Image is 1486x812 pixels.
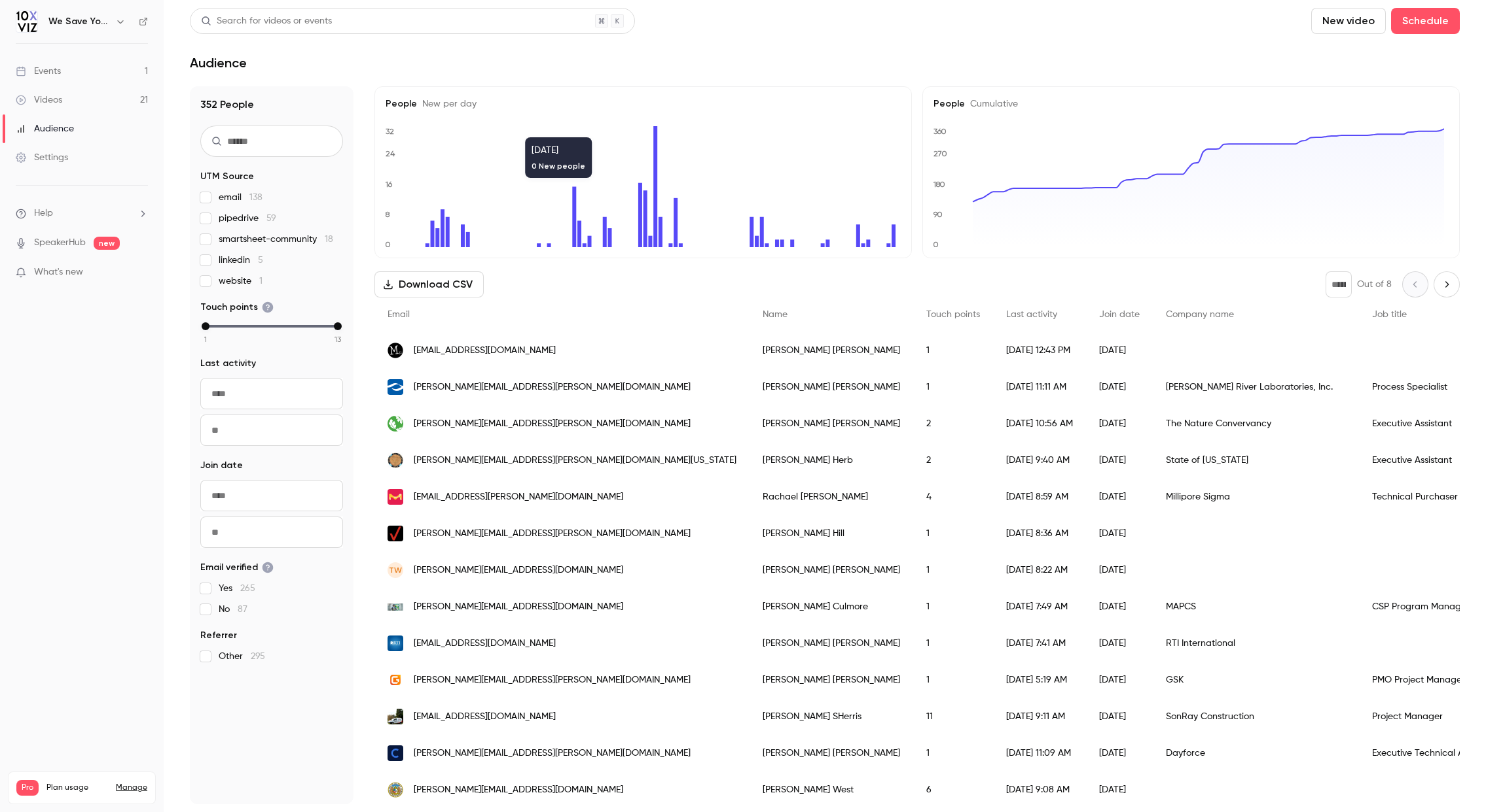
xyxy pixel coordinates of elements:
[1086,515,1153,552] div: [DATE]
[913,442,993,479] div: 2
[386,127,394,136] text: 32
[388,709,403,724] img: sonrayconstruction.com
[385,210,390,219] text: 8
[219,582,255,595] span: Yes
[913,735,993,771] div: 1
[993,662,1086,698] div: [DATE] 5:19 AM
[750,552,913,588] div: [PERSON_NAME] [PERSON_NAME]
[266,214,276,223] span: 59
[926,310,980,319] span: Touch points
[1086,552,1153,588] div: [DATE]
[414,710,556,724] span: [EMAIL_ADDRESS][DOMAIN_NAME]
[933,240,939,249] text: 0
[933,149,947,158] text: 270
[374,271,484,297] button: Download CSV
[200,629,237,642] span: Referrer
[1153,479,1359,515] div: Millipore Sigma
[750,405,913,442] div: [PERSON_NAME] [PERSON_NAME]
[388,672,403,688] img: gsk.com
[750,369,913,405] div: [PERSON_NAME] [PERSON_NAME]
[388,489,403,505] img: milliporesigma.com
[933,210,943,219] text: 90
[34,265,83,279] span: What's new
[417,99,477,109] span: New per day
[1391,8,1460,34] button: Schedule
[240,584,255,593] span: 265
[965,99,1018,109] span: Cumulative
[750,332,913,369] div: [PERSON_NAME] [PERSON_NAME]
[993,442,1086,479] div: [DATE] 9:40 AM
[763,310,788,319] span: Name
[1086,662,1153,698] div: [DATE]
[16,207,148,220] li: help-dropdown-opener
[414,564,623,577] span: [PERSON_NAME][EMAIL_ADDRESS][DOMAIN_NAME]
[16,93,62,107] div: Videos
[913,698,993,735] div: 11
[913,515,993,552] div: 1
[1086,588,1153,625] div: [DATE]
[388,343,403,358] img: morsemicro.com
[933,97,1449,110] h5: People
[1086,479,1153,515] div: [DATE]
[414,490,623,504] span: [EMAIL_ADDRESS][PERSON_NAME][DOMAIN_NAME]
[414,527,691,541] span: [PERSON_NAME][EMAIL_ADDRESS][PERSON_NAME][DOMAIN_NAME]
[238,605,247,614] span: 87
[1372,310,1407,319] span: Job title
[913,405,993,442] div: 2
[219,275,263,288] span: website
[1153,369,1359,405] div: [PERSON_NAME] River Laboratories, Inc.
[993,369,1086,405] div: [DATE] 11:11 AM
[219,650,265,663] span: Other
[388,782,403,798] img: health.mo.gov
[1086,369,1153,405] div: [DATE]
[993,332,1086,369] div: [DATE] 12:43 PM
[993,515,1086,552] div: [DATE] 8:36 AM
[389,564,402,576] span: TW
[933,180,945,189] text: 180
[94,237,120,250] span: new
[750,515,913,552] div: [PERSON_NAME] Hill
[200,480,343,511] input: From
[16,151,68,164] div: Settings
[1153,405,1359,442] div: The Nature Convervancy
[913,479,993,515] div: 4
[1086,332,1153,369] div: [DATE]
[204,333,207,345] span: 1
[16,65,61,78] div: Events
[414,344,556,358] span: [EMAIL_ADDRESS][DOMAIN_NAME]
[251,652,265,661] span: 295
[16,122,74,135] div: Audience
[1153,625,1359,662] div: RTI International
[258,256,263,265] span: 5
[200,378,343,409] input: From
[1086,771,1153,808] div: [DATE]
[249,193,263,202] span: 138
[219,191,263,204] span: email
[750,588,913,625] div: [PERSON_NAME] Culmore
[200,414,343,446] input: To
[132,267,148,279] iframe: Noticeable Trigger
[201,14,332,28] div: Search for videos or events
[750,698,913,735] div: [PERSON_NAME] SHerris
[993,771,1086,808] div: [DATE] 9:08 AM
[913,332,993,369] div: 1
[1153,588,1359,625] div: MAPCS
[750,771,913,808] div: [PERSON_NAME] West
[16,11,37,32] img: We Save You Time!
[750,662,913,698] div: [PERSON_NAME] [PERSON_NAME]
[1153,662,1359,698] div: GSK
[913,625,993,662] div: 1
[1357,278,1392,291] p: Out of 8
[913,588,993,625] div: 1
[388,416,403,431] img: tnc.org
[219,212,276,225] span: pipedrive
[750,479,913,515] div: Rachael [PERSON_NAME]
[993,479,1086,515] div: [DATE] 8:59 AM
[385,180,393,189] text: 16
[334,322,342,330] div: max
[913,552,993,588] div: 1
[414,637,556,651] span: [EMAIL_ADDRESS][DOMAIN_NAME]
[388,310,410,319] span: Email
[1153,698,1359,735] div: SonRay Construction
[414,747,691,760] span: [PERSON_NAME][EMAIL_ADDRESS][PERSON_NAME][DOMAIN_NAME]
